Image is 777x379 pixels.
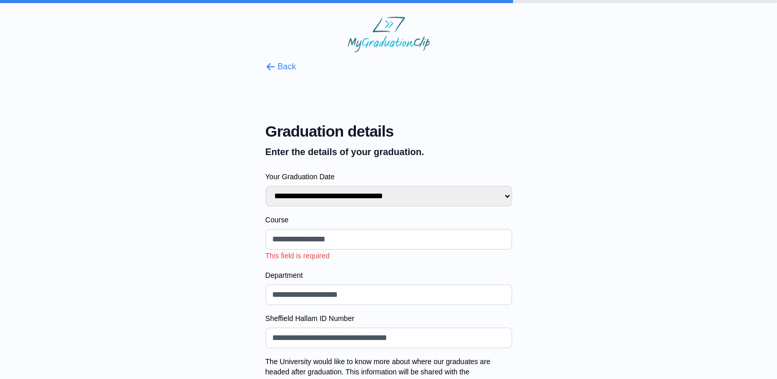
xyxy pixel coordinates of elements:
[266,122,512,141] span: Graduation details
[266,252,330,260] span: This field is required
[266,313,512,324] label: Sheffield Hallam ID Number
[266,215,512,225] label: Course
[266,270,512,280] label: Department
[348,16,430,52] img: MyGraduationClip
[266,61,296,73] button: Back
[266,145,512,159] p: Enter the details of your graduation.
[266,172,512,182] label: Your Graduation Date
